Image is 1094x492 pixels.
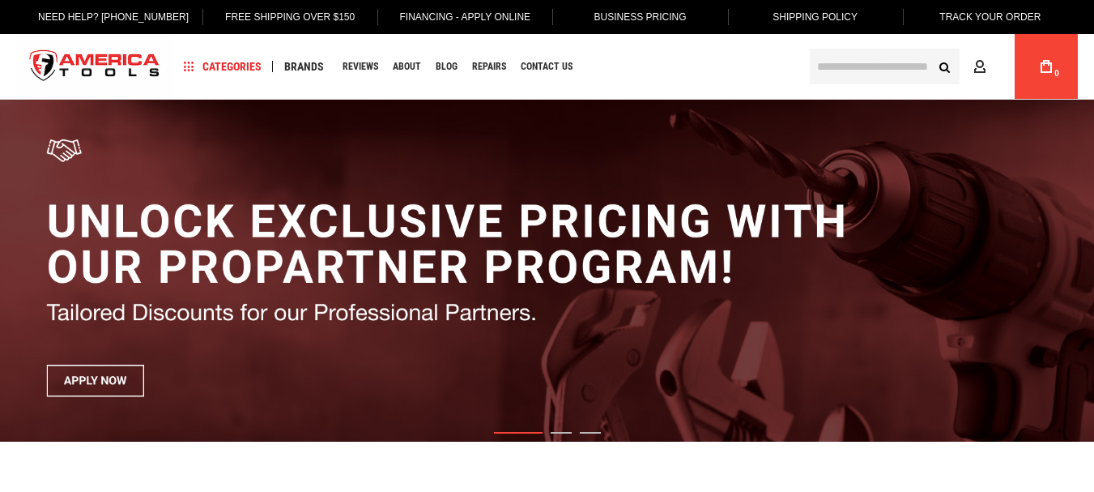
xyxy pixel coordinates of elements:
[1031,34,1062,99] a: 0
[472,62,506,71] span: Repairs
[177,56,269,78] a: Categories
[773,11,858,23] span: Shipping Policy
[16,36,173,97] img: America Tools
[513,56,580,78] a: Contact Us
[277,56,331,78] a: Brands
[385,56,428,78] a: About
[1054,69,1059,78] span: 0
[184,61,262,72] span: Categories
[929,51,960,82] button: Search
[428,56,465,78] a: Blog
[465,56,513,78] a: Repairs
[393,62,421,71] span: About
[521,62,573,71] span: Contact Us
[335,56,385,78] a: Reviews
[284,61,324,72] span: Brands
[436,62,458,71] span: Blog
[343,62,378,71] span: Reviews
[16,36,173,97] a: store logo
